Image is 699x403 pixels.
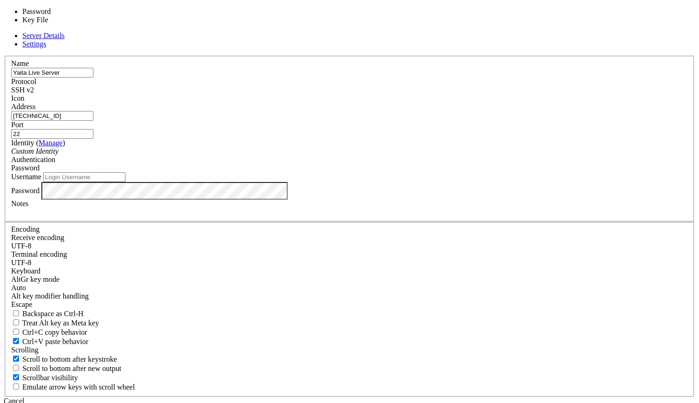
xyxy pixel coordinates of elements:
[11,86,34,94] span: SSH v2
[11,300,688,309] div: Escape
[11,242,688,250] div: UTF-8
[22,319,99,327] span: Treat Alt key as Meta key
[13,329,19,335] input: Ctrl+C copy behavior
[11,186,40,194] label: Password
[11,319,99,327] label: Whether the Alt key acts as a Meta key or as a distinct Alt key.
[22,310,84,318] span: Backspace as Ctrl-H
[11,284,688,292] div: Auto
[11,275,59,283] label: Set the expected encoding for data received from the host. If the encodings do not match, visual ...
[39,139,63,147] a: Manage
[11,234,64,241] label: Set the expected encoding for data received from the host. If the encodings do not match, visual ...
[13,338,19,344] input: Ctrl+V paste behavior
[22,7,99,16] li: Password
[11,86,688,94] div: SSH v2
[11,242,32,250] span: UTF-8
[22,355,117,363] span: Scroll to bottom after keystroke
[36,139,65,147] span: ( )
[11,139,65,147] label: Identity
[43,172,125,182] input: Login Username
[11,284,26,292] span: Auto
[11,346,39,354] label: Scrolling
[11,164,40,172] span: Password
[11,59,29,67] label: Name
[11,300,32,308] span: Escape
[13,319,19,325] input: Treat Alt key as Meta key
[11,147,688,156] div: Custom Identity
[22,32,65,39] a: Server Details
[11,173,41,181] label: Username
[13,356,19,362] input: Scroll to bottom after keystroke
[22,16,99,24] li: Key File
[11,259,688,267] div: UTF-8
[11,338,88,345] label: Ctrl+V pastes if true, sends ^V to host if false. Ctrl+Shift+V sends ^V to host if true, pastes i...
[13,365,19,371] input: Scroll to bottom after new output
[22,338,88,345] span: Ctrl+V paste behavior
[22,383,135,391] span: Emulate arrow keys with scroll wheel
[11,200,28,208] label: Notes
[11,164,688,172] div: Password
[11,250,67,258] label: The default terminal encoding. ISO-2022 enables character map translations (like graphics maps). ...
[11,364,121,372] label: Scroll to bottom after new output.
[13,374,19,380] input: Scrollbar visibility
[11,292,89,300] label: Controls how the Alt key is handled. Escape: Send an ESC prefix. 8-Bit: Add 128 to the typed char...
[11,383,135,391] label: When using the alternative screen buffer, and DECCKM (Application Cursor Keys) is active, mouse w...
[22,40,46,48] a: Settings
[11,225,40,233] label: Encoding
[11,147,59,155] i: Custom Identity
[11,310,84,318] label: If true, the backspace should send BS ('\x08', aka ^H). Otherwise the backspace key should send '...
[11,267,40,275] label: Keyboard
[11,129,93,139] input: Port Number
[11,355,117,363] label: Whether to scroll to the bottom on any keystroke.
[11,121,24,129] label: Port
[11,68,93,78] input: Server Name
[11,103,35,110] label: Address
[11,78,36,85] label: Protocol
[11,328,87,336] label: Ctrl-C copies if true, send ^C to host if false. Ctrl-Shift-C sends ^C to host if true, copies if...
[22,374,78,382] span: Scrollbar visibility
[22,328,87,336] span: Ctrl+C copy behavior
[13,383,19,390] input: Emulate arrow keys with scroll wheel
[11,374,78,382] label: The vertical scrollbar mode.
[11,259,32,266] span: UTF-8
[22,364,121,372] span: Scroll to bottom after new output
[11,156,55,163] label: Authentication
[11,111,93,121] input: Host Name or IP
[13,310,19,316] input: Backspace as Ctrl-H
[11,94,24,102] label: Icon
